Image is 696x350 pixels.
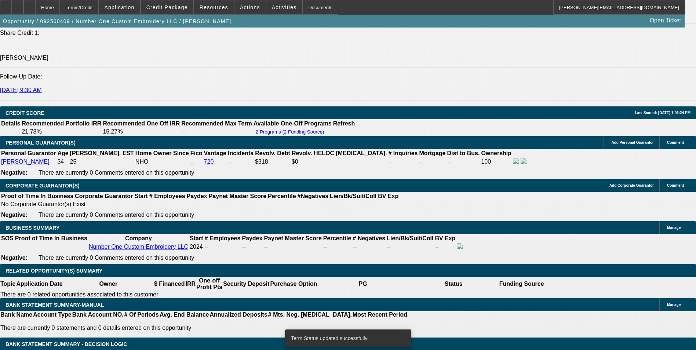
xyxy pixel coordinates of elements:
[264,244,321,250] div: --
[388,150,418,156] b: # Inquiries
[75,193,133,199] b: Corporate Guarantor
[481,158,512,166] td: 100
[378,193,398,199] b: BV Exp
[234,0,266,14] button: Actions
[33,311,72,318] th: Account Type
[72,311,124,318] th: Bank Account NO.
[667,303,681,307] span: Manage
[254,129,327,135] button: 2 Programs (2 Funding Source)
[228,150,254,156] b: Incidents
[521,158,526,164] img: linkedin-icon.png
[135,158,189,166] td: NHO
[134,193,147,199] b: Start
[1,201,402,208] td: No Corporate Guarantor(s) Exist
[1,193,74,200] th: Proof of Time In Business
[291,158,387,166] td: $0
[447,158,480,166] td: --
[3,18,231,24] span: Opportunity / 092500409 / Number One Custom Embroidery LLC / [PERSON_NAME]
[1,158,50,165] a: [PERSON_NAME]
[104,4,134,10] span: Application
[386,243,434,251] td: --
[15,235,88,242] th: Proof of Time In Business
[323,235,351,241] b: Percentile
[419,150,446,156] b: Mortgage
[253,120,332,127] th: Available One-Off Programs
[21,128,102,135] td: 21.78%
[667,183,684,187] span: Comment
[21,120,102,127] th: Recommended Portfolio IRR
[200,4,228,10] span: Resources
[190,235,203,241] b: Start
[57,158,69,166] td: 34
[39,255,194,261] span: There are currently 0 Comments entered on this opportunity
[6,225,59,231] span: BUSINESS SUMMARY
[292,150,387,156] b: Revolv. HELOC [MEDICAL_DATA].
[268,193,296,199] b: Percentile
[189,243,203,251] td: 2024
[16,277,63,291] th: Application Date
[242,235,262,241] b: Paydex
[63,277,154,291] th: Owner
[240,4,260,10] span: Actions
[667,226,681,230] span: Manage
[323,244,351,250] div: --
[285,329,408,347] div: Term Status updated successfully.
[1,212,28,218] b: Negative:
[6,183,80,189] span: CORPORATE GUARANTOR(S)
[190,150,203,156] b: Fico
[135,150,189,156] b: Home Owner Since
[447,150,480,156] b: Dist to Bus.
[1,120,21,127] th: Details
[635,111,690,115] span: Last Scored: [DATE] 1:06:24 PM
[39,169,194,176] span: There are currently 0 Comments entered on this opportunity
[298,193,329,199] b: #Negatives
[270,277,317,291] th: Purchase Option
[0,325,407,331] p: There are currently 0 statements and 0 details entered on this opportunity
[185,277,196,291] th: IRR
[353,244,385,250] div: --
[70,158,134,166] td: 25
[205,244,209,250] span: --
[209,193,266,199] b: Paynet Master Score
[196,277,223,291] th: One-off Profit Pts
[255,158,291,166] td: $318
[187,193,207,199] b: Paydex
[204,158,214,165] a: 720
[241,243,263,251] td: --
[159,311,209,318] th: Avg. End Balance
[6,341,127,347] span: Bank Statement Summary - Decision Logic
[6,302,104,308] span: BANK STATEMENT SUMMARY-MANUAL
[204,150,226,156] b: Vantage
[209,311,267,318] th: Annualized Deposits
[1,169,28,176] b: Negative:
[1,255,28,261] b: Negative:
[146,4,188,10] span: Credit Package
[181,128,252,135] td: --
[352,311,408,318] th: Most Recent Period
[408,277,499,291] th: Status
[333,120,356,127] th: Refresh
[205,235,241,241] b: # Employees
[223,277,270,291] th: Security Deposit
[264,235,321,241] b: Paynet Master Score
[667,141,684,145] span: Comment
[387,235,433,241] b: Lien/Bk/Suit/Coll
[266,0,302,14] button: Activities
[481,150,511,156] b: Ownership
[317,277,408,291] th: PG
[434,243,456,251] td: --
[647,14,684,27] a: Open Ticket
[388,158,418,166] td: --
[1,150,56,156] b: Personal Guarantor
[353,235,385,241] b: # Negatives
[268,311,352,318] th: # Mts. Neg. [MEDICAL_DATA].
[125,235,152,241] b: Company
[609,183,654,187] span: Add Corporate Guarantor
[6,110,44,116] span: CREDIT SCORE
[102,120,180,127] th: Recommended One Off IRR
[227,158,254,166] td: --
[6,268,102,274] span: RELATED OPPORTUNITY(S) SUMMARY
[419,158,446,166] td: --
[99,0,140,14] button: Application
[190,158,194,165] a: --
